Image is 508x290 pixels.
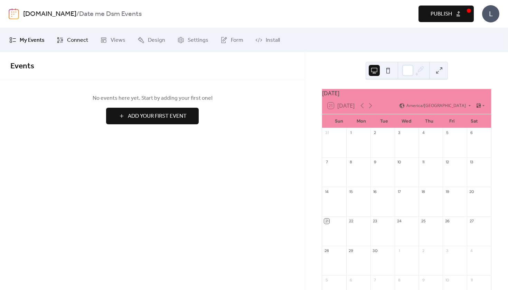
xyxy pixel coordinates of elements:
div: 19 [445,189,450,194]
div: 28 [324,248,329,253]
a: Form [215,31,248,49]
div: Fri [440,114,463,128]
span: Views [111,36,125,45]
div: Mon [350,114,373,128]
div: 1 [348,130,354,135]
div: 29 [348,248,354,253]
div: 2 [421,248,426,253]
div: Sun [328,114,350,128]
div: 15 [348,189,354,194]
div: 24 [397,219,402,224]
div: 6 [469,130,474,135]
div: 3 [445,248,450,253]
div: Sat [463,114,486,128]
span: Add Your First Event [128,112,187,120]
div: 17 [397,189,402,194]
div: 18 [421,189,426,194]
b: Date me Dsm Events [79,8,142,21]
div: 13 [469,159,474,165]
span: Publish [431,10,452,18]
span: My Events [20,36,45,45]
div: L [482,5,499,22]
a: My Events [4,31,50,49]
div: 16 [373,189,378,194]
div: Thu [418,114,440,128]
a: Add Your First Event [10,108,294,124]
a: Views [95,31,131,49]
div: 8 [348,159,354,165]
a: Connect [51,31,93,49]
div: 14 [324,189,329,194]
a: [DOMAIN_NAME] [23,8,76,21]
div: 5 [445,130,450,135]
a: Install [250,31,285,49]
a: Design [132,31,170,49]
img: logo [9,8,19,19]
div: 21 [324,219,329,224]
div: 6 [348,277,354,282]
div: 26 [445,219,450,224]
div: 4 [421,130,426,135]
div: 5 [324,277,329,282]
div: 12 [445,159,450,165]
div: 31 [324,130,329,135]
div: 11 [421,159,426,165]
div: 7 [373,277,378,282]
div: 2 [373,130,378,135]
div: 30 [373,248,378,253]
div: 25 [421,219,426,224]
div: 10 [445,277,450,282]
div: 9 [421,277,426,282]
div: 3 [397,130,402,135]
div: [DATE] [322,89,491,97]
div: 10 [397,159,402,165]
div: 9 [373,159,378,165]
span: Connect [67,36,88,45]
span: Settings [188,36,208,45]
div: 1 [397,248,402,253]
span: Events [10,59,34,74]
button: Publish [418,6,474,22]
div: 7 [324,159,329,165]
div: 8 [397,277,402,282]
div: Tue [373,114,395,128]
div: 11 [469,277,474,282]
div: Wed [395,114,418,128]
div: 20 [469,189,474,194]
div: 23 [373,219,378,224]
a: Settings [172,31,214,49]
span: Install [266,36,280,45]
span: No events here yet. Start by adding your first one! [10,94,294,103]
div: 27 [469,219,474,224]
div: 4 [469,248,474,253]
div: 22 [348,219,354,224]
b: / [76,8,79,21]
span: Form [231,36,243,45]
span: America/[GEOGRAPHIC_DATA] [406,104,466,108]
button: Add Your First Event [106,108,199,124]
span: Design [148,36,165,45]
